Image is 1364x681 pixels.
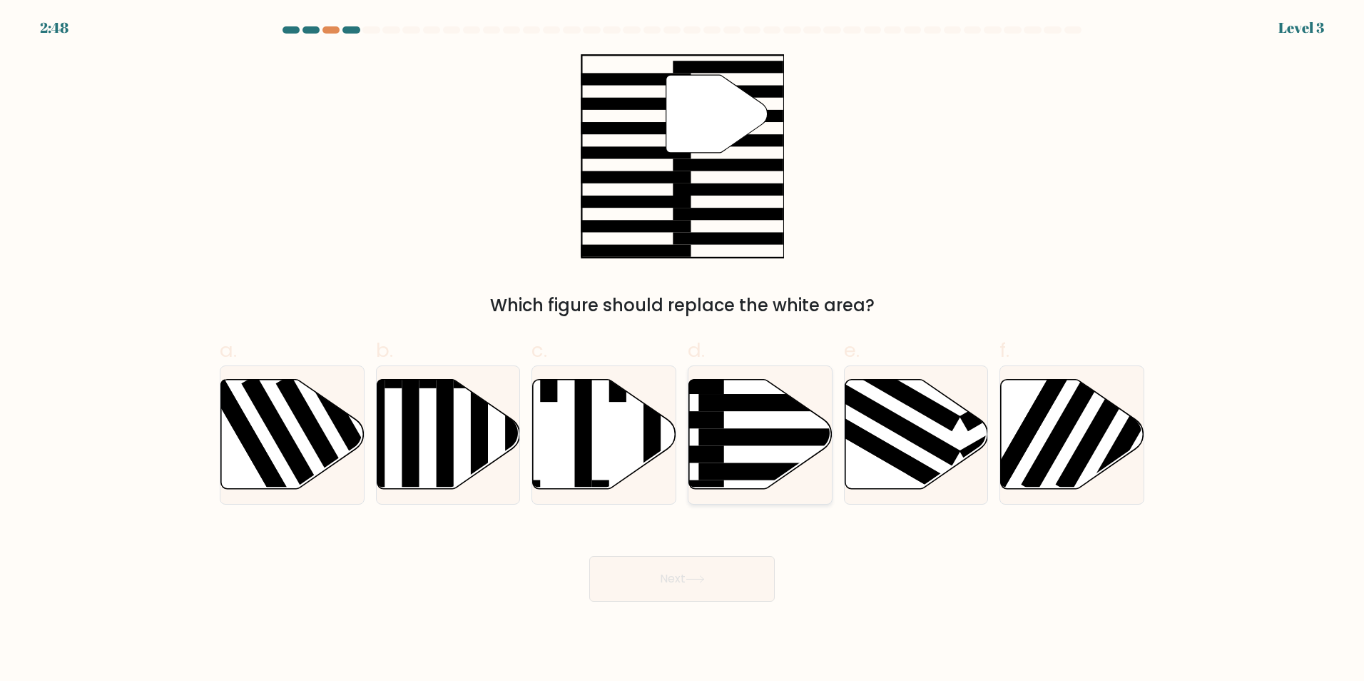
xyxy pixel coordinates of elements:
span: a. [220,336,237,364]
span: c. [531,336,547,364]
span: b. [376,336,393,364]
span: f. [999,336,1009,364]
g: " [666,75,768,153]
span: d. [688,336,705,364]
div: 2:48 [40,17,68,39]
div: Level 3 [1278,17,1324,39]
button: Next [589,556,775,602]
div: Which figure should replace the white area? [228,293,1136,318]
span: e. [844,336,860,364]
